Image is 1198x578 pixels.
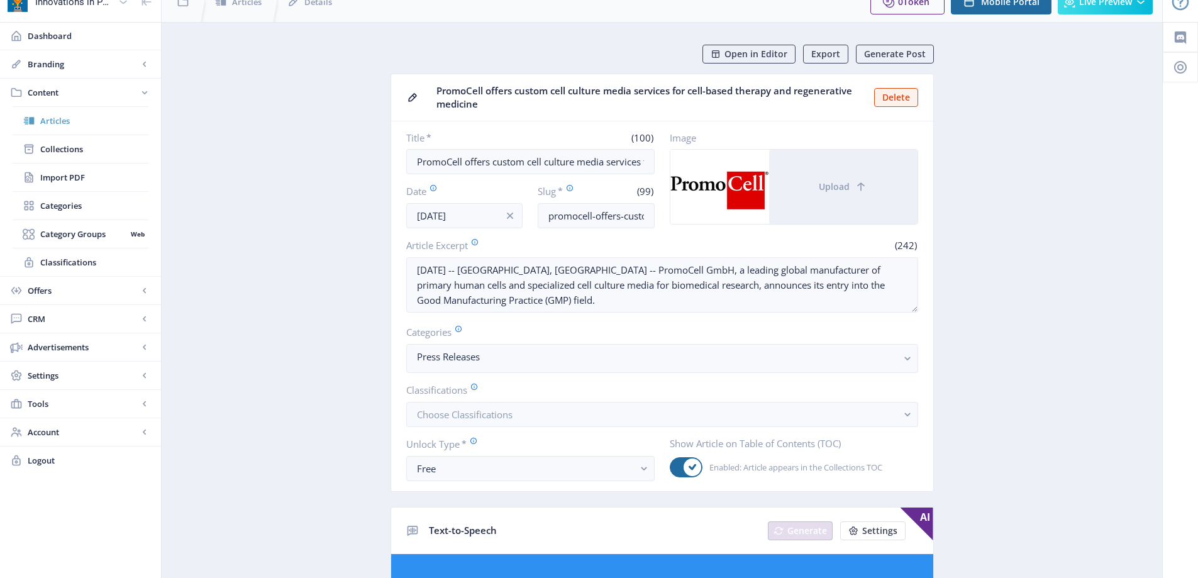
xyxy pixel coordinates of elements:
a: Articles [13,107,148,135]
span: Settings [862,526,897,536]
span: Text-to-Speech [429,524,497,536]
button: Delete [874,88,918,107]
span: Upload [819,182,850,192]
label: Unlock Type [406,437,645,451]
span: (100) [630,131,655,144]
label: Image [670,131,908,144]
span: Collections [40,143,148,155]
span: Open in Editor [724,49,787,59]
a: Collections [13,135,148,163]
span: Account [28,426,138,438]
input: Type Article Title ... [406,149,655,174]
span: Categories [40,199,148,212]
span: Articles [40,114,148,127]
label: Article Excerpt [406,238,657,252]
span: PromoCell offers custom cell culture media services for cell-based therapy and regenerative medicine [436,84,867,111]
a: New page [760,521,833,540]
span: Enabled: Article appears in the Collections TOC [702,460,882,475]
span: AI [901,508,933,540]
button: Upload [769,150,918,224]
button: Generate [768,521,833,540]
a: Category GroupsWeb [13,220,148,248]
button: Export [803,45,848,64]
div: Free [417,461,634,476]
nb-badge: Web [126,228,148,240]
span: Export [811,49,840,59]
span: Branding [28,58,138,70]
label: Date [406,184,513,198]
span: Import PDF [40,171,148,184]
button: Generate Post [856,45,934,64]
button: Choose Classifications [406,402,918,427]
a: Import PDF [13,164,148,191]
a: Classifications [13,248,148,276]
label: Slug [538,184,591,198]
label: Categories [406,325,908,339]
nb-select-label: Press Releases [417,349,897,364]
span: CRM [28,313,138,325]
button: Press Releases [406,344,918,373]
label: Show Article on Table of Contents (TOC) [670,437,908,450]
span: Category Groups [40,228,126,240]
span: (99) [635,185,655,197]
span: Tools [28,397,138,410]
span: Classifications [40,256,148,269]
button: Free [406,456,655,481]
label: Title [406,131,526,144]
input: this-is-how-a-slug-looks-like [538,203,655,228]
span: Generate [787,526,827,536]
span: Dashboard [28,30,151,42]
button: Settings [840,521,906,540]
a: Categories [13,192,148,220]
label: Classifications [406,383,908,397]
span: Advertisements [28,341,138,353]
span: Offers [28,284,138,297]
span: Logout [28,454,151,467]
span: Settings [28,369,138,382]
nb-icon: info [504,209,516,222]
span: (242) [893,239,918,252]
input: Publishing Date [406,203,523,228]
button: Open in Editor [702,45,796,64]
button: info [497,203,523,228]
span: Generate Post [864,49,926,59]
span: Choose Classifications [417,408,513,421]
a: New page [833,521,906,540]
span: Content [28,86,138,99]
